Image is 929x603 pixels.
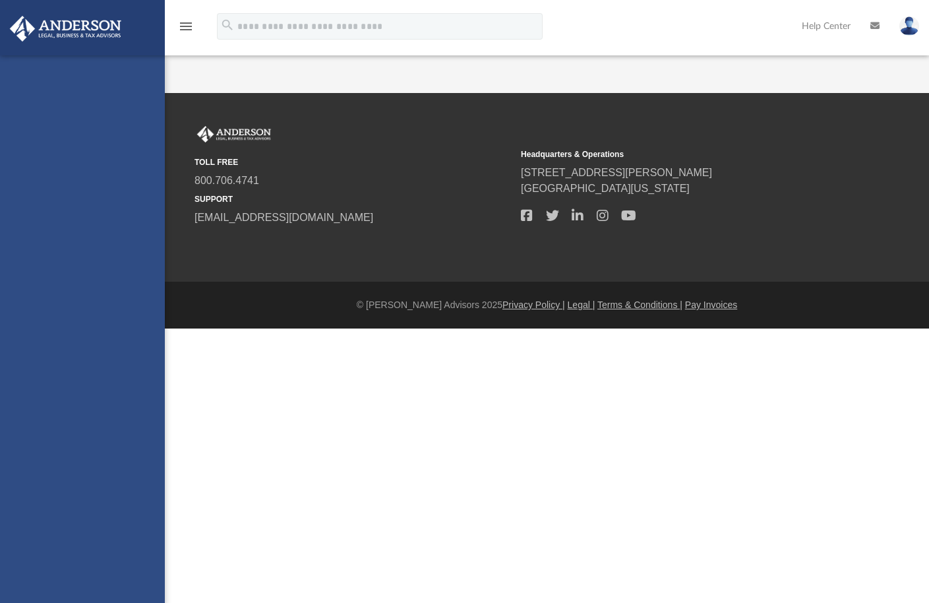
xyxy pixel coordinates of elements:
[195,175,259,186] a: 800.706.4741
[597,300,682,310] a: Terms & Conditions |
[178,25,194,34] a: menu
[685,300,737,310] a: Pay Invoices
[220,18,235,32] i: search
[521,167,712,178] a: [STREET_ADDRESS][PERSON_NAME]
[195,156,512,168] small: TOLL FREE
[165,298,929,312] div: © [PERSON_NAME] Advisors 2025
[899,16,919,36] img: User Pic
[502,300,565,310] a: Privacy Policy |
[195,212,373,223] a: [EMAIL_ADDRESS][DOMAIN_NAME]
[178,18,194,34] i: menu
[568,300,595,310] a: Legal |
[521,148,838,160] small: Headquarters & Operations
[195,193,512,205] small: SUPPORT
[6,16,125,42] img: Anderson Advisors Platinum Portal
[195,126,274,143] img: Anderson Advisors Platinum Portal
[521,183,690,194] a: [GEOGRAPHIC_DATA][US_STATE]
